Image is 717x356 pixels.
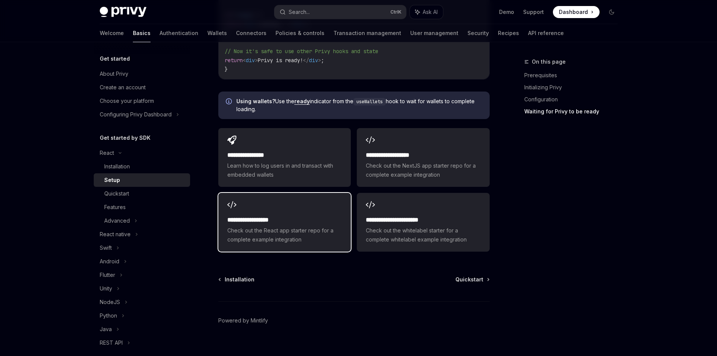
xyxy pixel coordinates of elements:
a: Choose your platform [94,94,190,108]
h5: Get started [100,54,130,63]
div: Quickstart [104,189,129,198]
a: Setup [94,173,190,187]
a: **** **** **** ***Check out the React app starter repo for a complete example integration [218,193,351,252]
a: Waiting for Privy to be ready [524,105,624,118]
a: **** **** **** ****Check out the NextJS app starter repo for a complete example integration [357,128,489,187]
span: } [225,66,228,73]
a: Installation [219,276,254,283]
span: Check out the whitelabel starter for a complete whitelabel example integration [366,226,480,244]
div: Python [100,311,117,320]
div: Swift [100,243,112,252]
h5: Get started by SDK [100,133,151,142]
svg: Info [226,98,233,106]
a: Recipes [498,24,519,42]
a: **** **** **** **** ***Check out the whitelabel starter for a complete whitelabel example integra... [357,193,489,252]
a: Create an account [94,81,190,94]
span: Learn how to log users in and transact with embedded wallets [227,161,342,179]
a: API reference [528,24,564,42]
button: Toggle dark mode [606,6,618,18]
a: Installation [94,160,190,173]
strong: Using wallets? [236,98,275,104]
span: ; [321,57,324,64]
span: return [225,57,243,64]
span: Ctrl K [390,9,402,15]
div: Search... [289,8,310,17]
div: Installation [104,162,130,171]
a: Wallets [207,24,227,42]
button: Ask AI [410,5,443,19]
span: Ask AI [423,8,438,16]
a: Configuration [524,93,624,105]
span: < [243,57,246,64]
a: Prerequisites [524,69,624,81]
span: Use the indicator from the hook to wait for wallets to complete loading. [236,98,482,113]
button: Search...CtrlK [274,5,406,19]
span: Check out the NextJS app starter repo for a complete example integration [366,161,480,179]
a: User management [410,24,458,42]
span: div [246,57,255,64]
div: Create an account [100,83,146,92]
div: Configuring Privy Dashboard [100,110,172,119]
a: Policies & controls [276,24,324,42]
a: Dashboard [553,6,600,18]
div: About Privy [100,69,128,78]
div: Advanced [104,216,130,225]
div: REST API [100,338,123,347]
div: Android [100,257,119,266]
a: Transaction management [333,24,401,42]
div: Flutter [100,270,115,280]
a: About Privy [94,67,190,81]
span: </ [303,57,309,64]
div: Choose your platform [100,96,154,105]
a: Quickstart [455,276,489,283]
a: Authentication [160,24,198,42]
div: Features [104,203,126,212]
a: ready [294,98,310,105]
a: Support [523,8,544,16]
span: // Now it's safe to use other Privy hooks and state [225,48,378,55]
span: div [309,57,318,64]
span: On this page [532,57,566,66]
a: Initializing Privy [524,81,624,93]
a: Welcome [100,24,124,42]
code: useWallets [353,98,386,105]
span: Quickstart [455,276,483,283]
a: Security [467,24,489,42]
span: Privy is ready! [258,57,303,64]
span: Dashboard [559,8,588,16]
span: > [318,57,321,64]
div: React native [100,230,131,239]
div: NodeJS [100,298,120,307]
a: Features [94,200,190,214]
div: React [100,148,114,157]
span: Check out the React app starter repo for a complete example integration [227,226,342,244]
span: > [255,57,258,64]
a: Connectors [236,24,266,42]
div: Java [100,325,112,334]
div: Unity [100,284,112,293]
a: Demo [499,8,514,16]
a: Powered by Mintlify [218,317,268,324]
a: Basics [133,24,151,42]
a: Quickstart [94,187,190,200]
img: dark logo [100,7,146,17]
a: **** **** **** *Learn how to log users in and transact with embedded wallets [218,128,351,187]
div: Setup [104,176,120,185]
span: Installation [225,276,254,283]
